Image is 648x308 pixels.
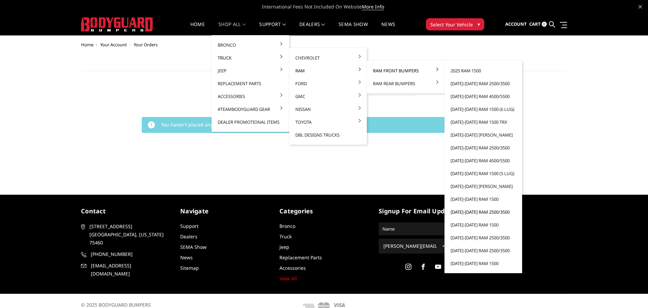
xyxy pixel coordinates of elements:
[505,15,527,33] a: Account
[292,103,364,116] a: Nissan
[81,250,170,258] a: [PHONE_NUMBER]
[447,244,519,257] a: [DATE]-[DATE] Ram 2500/3500
[292,90,364,103] a: GMC
[180,254,193,261] a: News
[180,223,198,229] a: Support
[299,22,325,35] a: Dealers
[447,90,519,103] a: [DATE]-[DATE] Ram 4500/5500
[214,51,287,64] a: Truck
[426,18,484,30] button: Select Your Vehicle
[214,64,287,77] a: Jeep
[292,128,364,141] a: DBL Designs Trucks
[279,223,295,229] a: Bronco
[81,42,93,48] a: Home
[379,207,468,216] h5: signup for email updates
[214,103,287,116] a: #TeamBodyguard Gear
[292,116,364,128] a: Toyota
[614,276,648,308] iframe: Chat Widget
[447,77,519,90] a: [DATE]-[DATE] Ram 2500/3500
[279,275,297,282] a: View All
[381,22,395,35] a: News
[292,64,364,77] a: Ram
[529,15,547,33] a: Cart 0
[430,21,473,28] span: Select Your Vehicle
[279,265,306,271] a: Accessories
[214,77,287,90] a: Replacement Parts
[161,121,366,128] span: You haven't placed any orders with us. When you do, their status will appear on this page.
[91,262,169,278] span: [EMAIL_ADDRESS][DOMAIN_NAME]
[279,207,369,216] h5: Categories
[339,22,368,35] a: SEMA Show
[447,64,519,77] a: 2025 Ram 1500
[529,21,541,27] span: Cart
[134,42,158,48] span: Your Orders
[447,154,519,167] a: [DATE]-[DATE] Ram 4500/5500
[91,250,169,258] span: [PHONE_NUMBER]
[447,257,519,270] a: [DATE]-[DATE] Ram 1500
[218,22,246,35] a: shop all
[381,241,439,252] input: Email
[542,22,547,27] span: 0
[180,207,269,216] h5: Navigate
[447,218,519,231] a: [DATE]-[DATE] Ram 1500
[447,128,519,141] a: [DATE]-[DATE] [PERSON_NAME]
[180,265,199,271] a: Sitemap
[292,51,364,64] a: Chevrolet
[478,21,480,28] span: ▾
[89,222,168,247] span: [STREET_ADDRESS] [GEOGRAPHIC_DATA], [US_STATE] 75460
[81,54,567,71] h1: Orders
[81,302,151,308] span: © 2025 BODYGUARD BUMPERS
[447,180,519,193] a: [DATE]-[DATE] [PERSON_NAME]
[447,193,519,206] a: [DATE]-[DATE] Ram 1500
[190,22,205,35] a: Home
[180,244,207,250] a: SEMA Show
[370,64,442,77] a: Ram Front Bumpers
[380,223,467,234] input: Name
[447,167,519,180] a: [DATE]-[DATE] Ram 1500 (5 lug)
[292,77,364,90] a: Ford
[505,21,527,27] span: Account
[100,42,127,48] a: Your Account
[447,231,519,244] a: [DATE]-[DATE] Ram 2500/3500
[447,206,519,218] a: [DATE]-[DATE] Ram 2500/3500
[279,254,322,261] a: Replacement Parts
[447,116,519,128] a: [DATE]-[DATE] Ram 1500 TRX
[370,77,442,90] a: Ram Rear Bumpers
[214,116,287,128] a: Dealer Promotional Items
[279,244,289,250] a: Jeep
[447,103,519,116] a: [DATE]-[DATE] Ram 1500 (6 lug)
[81,17,154,31] img: BODYGUARD BUMPERS
[81,262,170,278] a: [EMAIL_ADDRESS][DOMAIN_NAME]
[214,90,287,103] a: Accessories
[279,233,292,240] a: Truck
[214,39,287,51] a: Bronco
[180,233,197,240] a: Dealers
[447,141,519,154] a: [DATE]-[DATE] Ram 2500/3500
[362,3,384,10] a: More Info
[81,207,170,216] h5: contact
[259,22,286,35] a: Support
